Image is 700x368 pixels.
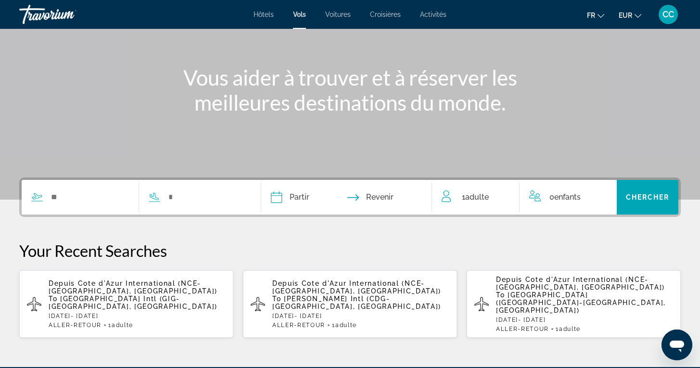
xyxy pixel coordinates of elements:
span: Cote d'Azur International (NCE-[GEOGRAPHIC_DATA], [GEOGRAPHIC_DATA]) [272,279,441,295]
span: To [49,295,57,303]
p: [DATE] - [DATE] [49,313,226,319]
button: Depuis Cote d'Azur International (NCE-[GEOGRAPHIC_DATA], [GEOGRAPHIC_DATA]) To [GEOGRAPHIC_DATA] ... [467,270,681,338]
span: Depuis [496,276,522,283]
a: Hôtels [254,11,274,18]
span: [PERSON_NAME] Intl (CDG-[GEOGRAPHIC_DATA], [GEOGRAPHIC_DATA]) [272,295,441,310]
span: Adulte [335,322,357,329]
span: 1 [462,190,489,204]
span: Cote d'Azur International (NCE-[GEOGRAPHIC_DATA], [GEOGRAPHIC_DATA]) [49,279,217,295]
a: Vols [293,11,306,18]
span: Revenir [366,190,394,204]
span: [GEOGRAPHIC_DATA] Intl (GIG-[GEOGRAPHIC_DATA], [GEOGRAPHIC_DATA]) [49,295,217,310]
span: 1 [108,322,133,329]
span: [GEOGRAPHIC_DATA] ([GEOGRAPHIC_DATA]-[GEOGRAPHIC_DATA], [GEOGRAPHIC_DATA]) [496,291,666,314]
span: ALLER-RETOUR [49,322,102,329]
span: Cote d'Azur International (NCE-[GEOGRAPHIC_DATA], [GEOGRAPHIC_DATA]) [496,276,665,291]
h1: Vous aider à trouver et à réserver les meilleures destinations du monde. [170,65,531,115]
a: Croisières [370,11,401,18]
button: Depart date [271,180,309,215]
div: Search widget [22,180,678,215]
span: 1 [332,322,357,329]
span: EUR [619,12,632,19]
span: CC [662,10,674,19]
span: To [496,291,505,299]
button: Travelers: 1 adult, 0 children [432,180,617,215]
button: Depuis Cote d'Azur International (NCE-[GEOGRAPHIC_DATA], [GEOGRAPHIC_DATA]) To [PERSON_NAME] Intl... [243,270,457,338]
span: Depuis [272,279,299,287]
p: [DATE] - [DATE] [496,317,673,323]
p: Your Recent Searches [19,241,681,260]
button: Change language [587,8,604,22]
button: Return date [347,180,394,215]
span: Adulte [112,322,133,329]
span: ALLER-RETOUR [496,326,549,332]
button: Depuis Cote d'Azur International (NCE-[GEOGRAPHIC_DATA], [GEOGRAPHIC_DATA]) To [GEOGRAPHIC_DATA] ... [19,270,233,338]
span: Depuis [49,279,75,287]
span: To [272,295,281,303]
button: User Menu [656,4,681,25]
span: Chercher [626,193,670,201]
a: Activités [420,11,446,18]
button: Change currency [619,8,641,22]
span: Enfants [554,192,581,202]
a: Travorium [19,2,115,27]
a: Voitures [325,11,351,18]
span: fr [587,12,595,19]
span: Adulte [465,192,489,202]
span: 1 [556,326,581,332]
span: 0 [549,190,581,204]
button: Chercher [617,180,678,215]
p: [DATE] - [DATE] [272,313,449,319]
iframe: Bouton de lancement de la fenêtre de messagerie [662,330,692,360]
span: Adulte [559,326,581,332]
span: ALLER-RETOUR [272,322,325,329]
